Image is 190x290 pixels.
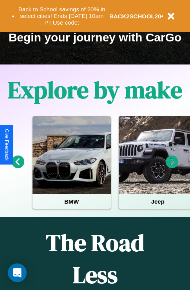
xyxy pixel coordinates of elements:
h1: Explore by make [8,74,182,106]
h4: BMW [33,194,111,209]
button: Back to School savings of 20% in select cities! Ends [DATE] 10am PT.Use code: [14,4,109,28]
b: BACK2SCHOOL20 [109,13,161,20]
div: Give Feedback [4,129,9,161]
div: Open Intercom Messenger [8,263,27,282]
